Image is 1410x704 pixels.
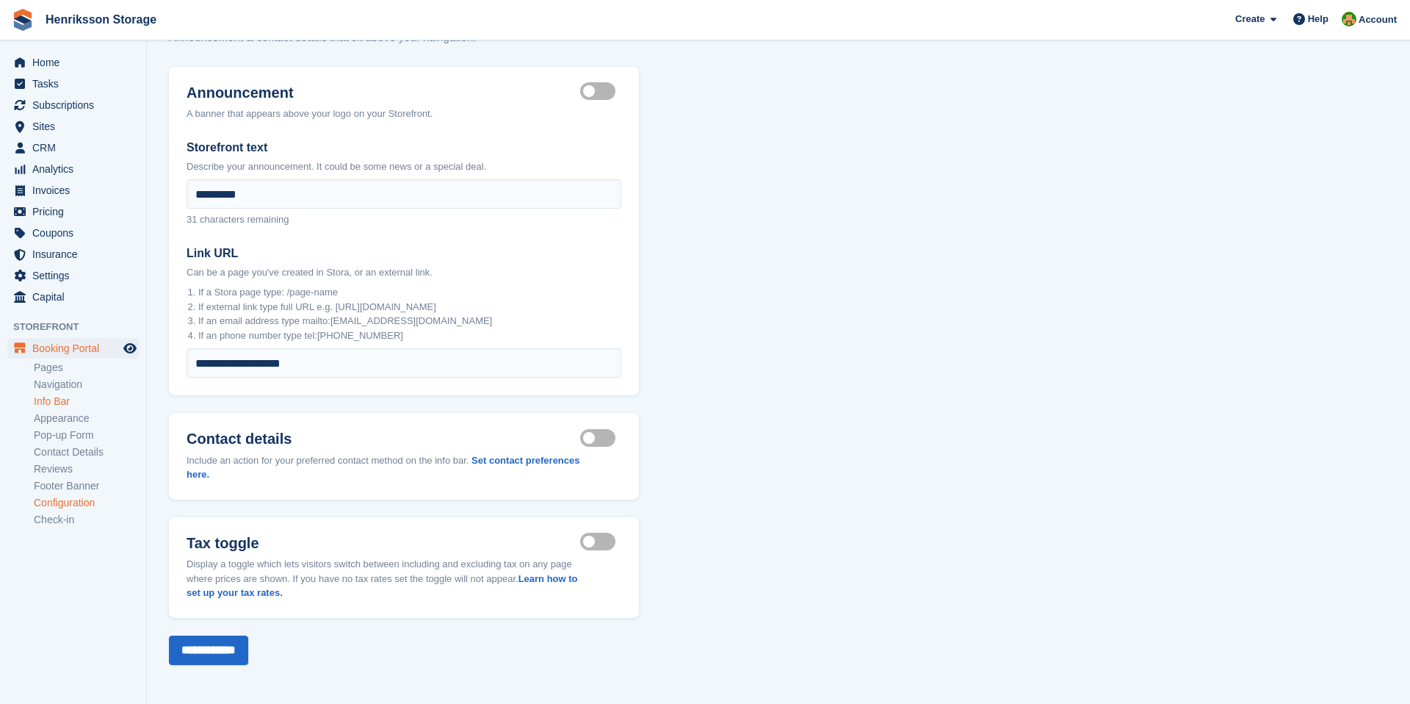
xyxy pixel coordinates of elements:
span: Display a toggle which lets visitors switch between including and excluding tax on any page where... [187,558,578,598]
a: menu [7,201,139,222]
a: Preview store [121,340,139,357]
span: Tasks [32,73,120,94]
a: menu [7,159,139,179]
a: Configuration [34,496,139,510]
li: If external link type full URL e.g. [URL][DOMAIN_NAME] [198,300,621,315]
label: Link URL [187,245,621,262]
a: Reviews [34,462,139,476]
a: menu [7,180,139,201]
p: Can be a page you've created in Stora, or an external link. [187,265,621,280]
a: Henriksson Storage [40,7,162,32]
img: Mikael Holmström [1342,12,1356,26]
span: Coupons [32,223,120,243]
label: Storefront text [187,139,621,157]
a: Pop-up Form [34,428,139,442]
label: Announcement [187,85,433,101]
span: CRM [32,137,120,158]
a: Pages [34,361,139,375]
span: Settings [32,265,120,286]
a: Contact Details [34,445,139,459]
label: Contact details [187,431,580,448]
span: Storefront [13,320,146,334]
a: Navigation [34,378,139,392]
span: characters remaining [200,214,289,225]
label: Announcement visible [580,90,621,93]
a: Appearance [34,412,139,425]
span: Account [1359,12,1397,27]
img: stora-icon-8386f47178a22dfd0bd8f6a31ec36ba5ce8667c1dd55bd0f319d3a0aa187defe.svg [12,9,34,31]
label: Tax toggle [187,535,580,552]
a: Info Bar [34,395,139,409]
span: Booking Portal [32,338,120,359]
span: Insurance [32,244,120,265]
a: menu [7,287,139,307]
a: menu [7,244,139,265]
div: A banner that appears above your logo on your Storefront. [187,107,433,121]
p: Describe your announcement. It could be some news or a special deal. [187,159,621,174]
a: menu [7,223,139,243]
span: Analytics [32,159,120,179]
li: If an phone number type tel:[PHONE_NUMBER] [198,328,621,343]
a: Footer Banner [34,479,139,493]
a: menu [7,137,139,158]
label: Tax toggle visible [580,541,621,543]
span: Include an action for your preferred contact method on the info bar. [187,455,469,466]
span: Home [32,52,120,73]
li: If an email address type mailto:[EMAIL_ADDRESS][DOMAIN_NAME] [198,314,621,328]
span: Invoices [32,180,120,201]
a: Learn how to set up your tax rates. [187,573,578,599]
li: If a Stora page type: /page-name [198,285,621,300]
span: Capital [32,287,120,307]
a: menu [7,52,139,73]
span: Sites [32,116,120,137]
a: menu [7,116,139,137]
a: menu [7,73,139,94]
span: Pricing [32,201,120,222]
label: Contact details visible [580,437,621,439]
a: menu [7,338,139,359]
span: 31 [187,214,197,225]
span: Subscriptions [32,95,120,115]
a: Check-in [34,513,139,527]
span: Help [1308,12,1328,26]
a: menu [7,95,139,115]
a: menu [7,265,139,286]
span: Create [1235,12,1265,26]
